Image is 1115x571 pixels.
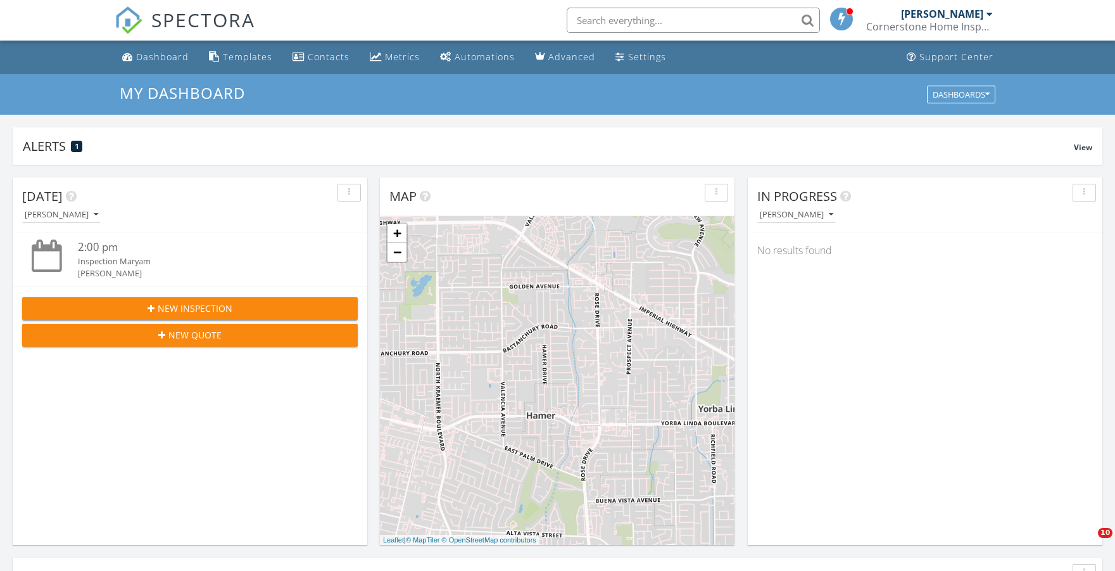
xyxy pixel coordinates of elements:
[204,46,277,69] a: Templates
[610,46,671,69] a: Settings
[567,8,820,33] input: Search everything...
[757,188,837,205] span: In Progress
[902,46,998,69] a: Support Center
[919,51,993,63] div: Support Center
[223,51,272,63] div: Templates
[151,6,255,33] span: SPECTORA
[158,302,232,315] span: New Inspection
[927,86,995,103] button: Dashboards
[25,210,98,219] div: [PERSON_NAME]
[117,46,194,69] a: Dashboard
[22,188,63,205] span: [DATE]
[78,240,330,255] div: 2:00 pm
[387,243,406,262] a: Zoom out
[628,51,666,63] div: Settings
[389,188,417,205] span: Map
[78,255,330,267] div: Inspection Maryam
[901,8,983,20] div: [PERSON_NAME]
[120,82,245,103] span: My Dashboard
[760,210,833,219] div: [PERSON_NAME]
[115,6,142,34] img: The Best Home Inspection Software - Spectora
[308,51,350,63] div: Contacts
[548,51,595,63] div: Advanced
[168,328,222,342] span: New Quote
[530,46,600,69] a: Advanced
[387,224,406,243] a: Zoom in
[442,536,536,544] a: © OpenStreetMap contributors
[455,51,515,63] div: Automations
[1074,142,1092,153] span: View
[78,267,330,279] div: [PERSON_NAME]
[22,297,358,320] button: New Inspection
[757,207,836,224] button: [PERSON_NAME]
[75,142,79,151] span: 1
[136,51,189,63] div: Dashboard
[933,90,990,99] div: Dashboards
[365,46,425,69] a: Metrics
[287,46,355,69] a: Contacts
[866,20,993,33] div: Cornerstone Home Inspections, LLC
[23,138,1074,155] div: Alerts
[1072,528,1102,558] iframe: Intercom live chat
[1098,528,1112,538] span: 10
[406,536,440,544] a: © MapTiler
[22,324,358,347] button: New Quote
[22,207,101,224] button: [PERSON_NAME]
[435,46,520,69] a: Automations (Basic)
[115,17,255,44] a: SPECTORA
[383,536,404,544] a: Leaflet
[748,233,1102,267] div: No results found
[380,535,539,546] div: |
[385,51,420,63] div: Metrics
